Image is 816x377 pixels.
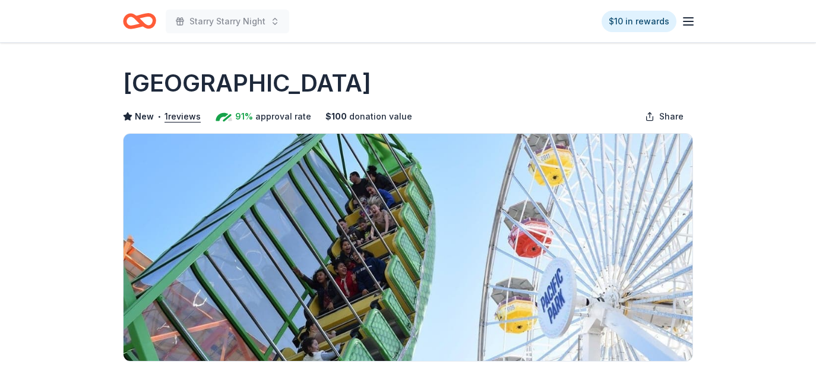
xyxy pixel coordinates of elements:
button: Starry Starry Night [166,10,289,33]
span: approval rate [255,109,311,124]
span: New [135,109,154,124]
a: $10 in rewards [602,11,676,32]
h1: [GEOGRAPHIC_DATA] [123,67,371,100]
span: $ 100 [325,109,347,124]
span: donation value [349,109,412,124]
button: Share [635,105,693,128]
span: Starry Starry Night [189,14,265,29]
a: Home [123,7,156,35]
img: Image for Pacific Park [124,134,692,361]
button: 1reviews [165,109,201,124]
span: • [157,112,162,121]
span: 91% [235,109,253,124]
span: Share [659,109,684,124]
